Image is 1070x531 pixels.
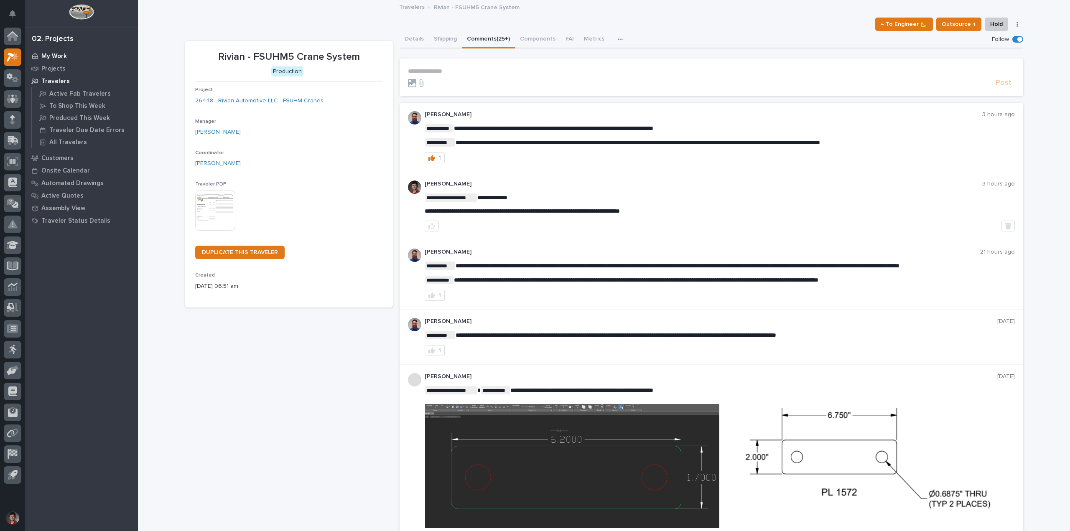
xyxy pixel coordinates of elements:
p: 3 hours ago [982,180,1015,188]
a: Customers [25,152,138,164]
button: Hold [985,18,1008,31]
button: FAI [560,31,579,48]
p: [PERSON_NAME] [425,111,982,118]
div: Production [271,66,303,77]
a: DUPLICATE THIS TRAVELER [195,246,285,259]
p: To Shop This Week [49,102,105,110]
a: Travelers [25,75,138,87]
p: [PERSON_NAME] [425,249,980,256]
button: ← To Engineer 📐 [875,18,933,31]
img: ROij9lOReuV7WqYxWfnW [408,180,421,194]
span: Manager [195,119,216,124]
a: Produced This Week [32,112,138,124]
a: Traveler Due Date Errors [32,124,138,136]
p: Onsite Calendar [41,167,90,175]
img: 6hTokn1ETDGPf9BPokIQ [408,318,421,331]
button: Notifications [4,5,21,23]
a: Onsite Calendar [25,164,138,177]
div: 1 [438,292,441,298]
div: 1 [438,155,441,161]
p: Active Quotes [41,192,84,200]
p: Rivian - FSUHM5 Crane System [434,2,520,11]
a: [PERSON_NAME] [195,159,241,168]
p: Produced This Week [49,114,110,122]
div: 02. Projects [32,35,74,44]
p: [DATE] 06:51 am [195,282,383,291]
a: Active Fab Travelers [32,88,138,99]
div: 1 [438,348,441,353]
button: users-avatar [4,509,21,527]
p: Rivian - FSUHM5 Crane System [195,51,383,63]
img: 6hTokn1ETDGPf9BPokIQ [408,249,421,262]
span: Traveler PDF [195,182,226,187]
p: [DATE] [997,373,1015,380]
p: [PERSON_NAME] [425,318,997,325]
button: Outsource ↑ [936,18,981,31]
a: Travelers [399,2,425,11]
p: Automated Drawings [41,180,104,187]
a: Assembly View [25,202,138,214]
p: Customers [41,155,74,162]
button: like this post [425,221,439,231]
p: 21 hours ago [980,249,1015,256]
a: Active Quotes [25,189,138,202]
button: 1 [425,290,445,301]
span: Created [195,273,215,278]
span: Hold [990,19,1003,29]
p: All Travelers [49,139,87,146]
p: 3 hours ago [982,111,1015,118]
p: My Work [41,53,67,60]
div: Notifications [10,10,21,23]
a: To Shop This Week [32,100,138,112]
a: [PERSON_NAME] [195,128,241,137]
button: Post [992,78,1015,88]
p: Traveler Status Details [41,217,110,225]
p: Follow [992,36,1009,43]
span: Post [996,78,1011,88]
p: Active Fab Travelers [49,90,111,98]
p: [DATE] [997,318,1015,325]
span: ← To Engineer 📐 [881,19,927,29]
button: Comments (25+) [462,31,515,48]
a: 26448 - Rivian Automotive LLC - FSUHM Cranes [195,97,324,105]
p: [PERSON_NAME] [425,180,982,188]
button: Metrics [579,31,609,48]
button: Components [515,31,560,48]
span: Project [195,87,213,92]
p: Projects [41,65,66,73]
button: 1 [425,152,445,163]
span: DUPLICATE THIS TRAVELER [202,249,278,255]
p: Travelers [41,78,70,85]
a: Automated Drawings [25,177,138,189]
button: 1 [425,345,445,356]
a: All Travelers [32,136,138,148]
span: Coordinator [195,150,224,155]
a: My Work [25,50,138,62]
a: Traveler Status Details [25,214,138,227]
img: Workspace Logo [69,4,94,20]
p: [PERSON_NAME] [425,373,997,380]
a: Projects [25,62,138,75]
span: Outsource ↑ [942,19,976,29]
p: Traveler Due Date Errors [49,127,125,134]
button: Details [400,31,429,48]
button: Shipping [429,31,462,48]
button: Delete post [1001,221,1015,231]
p: Assembly View [41,205,85,212]
img: 6hTokn1ETDGPf9BPokIQ [408,111,421,124]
